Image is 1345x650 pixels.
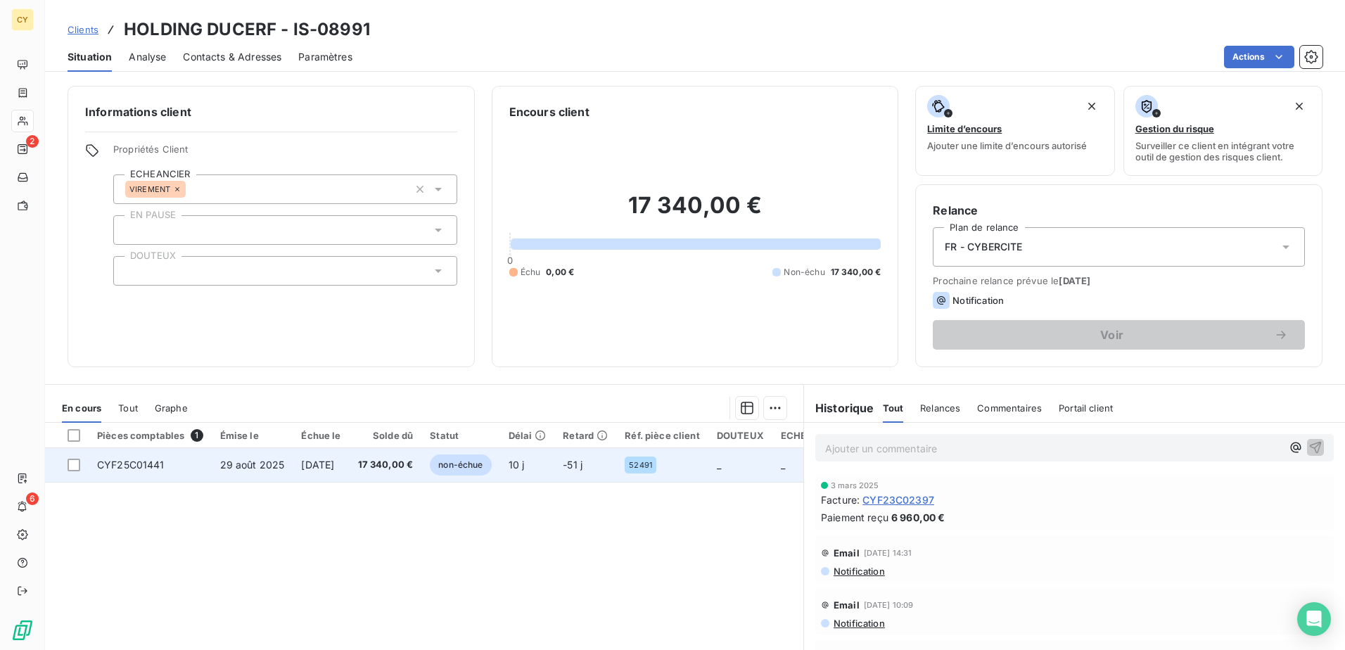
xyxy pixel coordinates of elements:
div: Solde dû [358,430,414,441]
span: FR - CYBERCITE [945,240,1022,254]
div: Retard [563,430,608,441]
span: [DATE] 10:09 [864,601,914,609]
span: Ajouter une limite d’encours autorisé [927,140,1087,151]
a: Clients [68,23,98,37]
div: DOUTEUX [717,430,764,441]
span: Prochaine relance prévue le [933,275,1305,286]
h6: Relance [933,202,1305,219]
span: Échu [521,266,541,279]
span: Notification [832,618,885,629]
span: Tout [118,402,138,414]
span: Clients [68,24,98,35]
span: [DATE] [1059,275,1090,286]
span: 1 [191,429,203,442]
span: 0 [507,255,513,266]
span: Notification [832,566,885,577]
span: Situation [68,50,112,64]
span: Contacts & Adresses [183,50,281,64]
span: non-échue [430,454,491,476]
span: CYF23C02397 [862,492,934,507]
button: Limite d’encoursAjouter une limite d’encours autorisé [915,86,1114,176]
input: Ajouter une valeur [125,224,136,236]
span: Relances [920,402,960,414]
div: Statut [430,430,491,441]
span: 29 août 2025 [220,459,285,471]
h2: 17 340,00 € [509,191,881,234]
button: Gestion du risqueSurveiller ce client en intégrant votre outil de gestion des risques client. [1123,86,1322,176]
input: Ajouter une valeur [125,265,136,277]
span: 17 340,00 € [358,458,414,472]
span: VIREMENT [129,185,170,193]
span: _ [781,459,785,471]
button: Actions [1224,46,1294,68]
span: -51 j [563,459,582,471]
span: Limite d’encours [927,123,1002,134]
div: ECHEANCIER [781,430,843,441]
span: Facture : [821,492,860,507]
div: CY [11,8,34,31]
span: Paiement reçu [821,510,888,525]
img: Logo LeanPay [11,619,34,642]
span: Graphe [155,402,188,414]
span: 3 mars 2025 [831,481,879,490]
span: Commentaires [977,402,1042,414]
h6: Encours client [509,103,589,120]
div: Pièces comptables [97,429,203,442]
span: 6 [26,492,39,505]
div: Délai [509,430,547,441]
div: Réf. pièce client [625,430,700,441]
span: Email [834,599,860,611]
span: _ [717,459,721,471]
span: 52491 [629,461,652,469]
span: Gestion du risque [1135,123,1214,134]
span: En cours [62,402,101,414]
span: Analyse [129,50,166,64]
span: [DATE] 14:31 [864,549,912,557]
span: Portail client [1059,402,1113,414]
span: Voir [950,329,1274,340]
input: Ajouter une valeur [186,183,197,196]
span: Non-échu [784,266,824,279]
span: 17 340,00 € [831,266,881,279]
span: 2 [26,135,39,148]
span: 6 960,00 € [891,510,945,525]
h6: Informations client [85,103,457,120]
span: Surveiller ce client en intégrant votre outil de gestion des risques client. [1135,140,1311,162]
span: 0,00 € [546,266,574,279]
span: Paramètres [298,50,352,64]
span: CYF25C01441 [97,459,165,471]
span: Notification [952,295,1004,306]
span: Email [834,547,860,559]
span: 10 j [509,459,525,471]
div: Open Intercom Messenger [1297,602,1331,636]
h3: HOLDING DUCERF - IS-08991 [124,17,370,42]
span: Propriétés Client [113,144,457,163]
h6: Historique [804,400,874,416]
div: Émise le [220,430,285,441]
span: Tout [883,402,904,414]
span: [DATE] [301,459,334,471]
div: Échue le [301,430,340,441]
button: Voir [933,320,1305,350]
